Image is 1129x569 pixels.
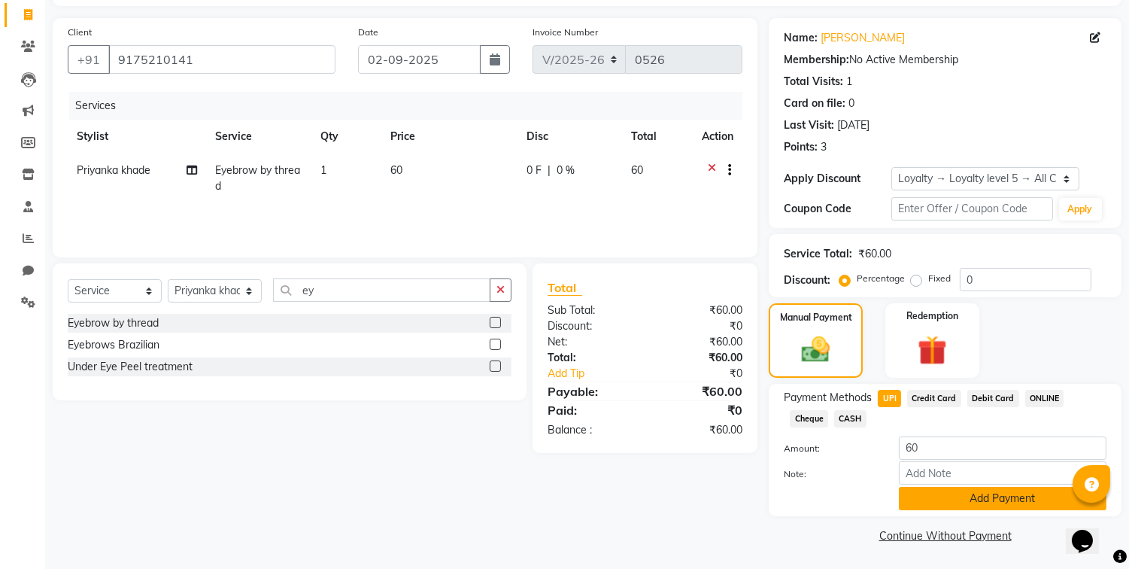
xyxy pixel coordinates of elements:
span: CASH [834,410,866,428]
label: Note: [772,467,888,481]
span: 0 F [527,163,542,178]
label: Fixed [928,272,951,285]
div: ₹60.00 [645,382,754,400]
input: Search or Scan [273,278,490,302]
div: Discount: [784,272,830,288]
label: Date [358,26,378,39]
button: Apply [1059,198,1102,221]
div: ₹0 [645,318,754,334]
span: 60 [390,163,402,177]
span: Debit Card [967,390,1019,407]
div: Balance : [536,422,645,438]
span: Total [548,280,582,296]
span: 60 [631,163,643,177]
div: 1 [846,74,852,90]
div: 3 [821,139,827,155]
div: ₹0 [645,401,754,419]
img: _cash.svg [793,333,838,366]
div: Eyebrow by thread [68,315,159,331]
span: Payment Methods [784,390,872,406]
div: Name: [784,30,818,46]
div: Membership: [784,52,849,68]
div: ₹60.00 [645,334,754,350]
div: Sub Total: [536,303,645,318]
th: Stylist [68,120,206,154]
div: Services [69,92,754,120]
div: Net: [536,334,645,350]
iframe: chat widget [1066,509,1114,554]
div: Last Visit: [784,117,834,133]
a: Continue Without Payment [772,528,1118,544]
div: Discount: [536,318,645,334]
div: Under Eye Peel treatment [68,359,193,375]
div: ₹60.00 [645,422,754,438]
div: 0 [848,96,854,111]
th: Qty [311,120,381,154]
span: Credit Card [907,390,961,407]
div: ₹0 [663,366,754,382]
a: Add Tip [536,366,663,382]
div: [DATE] [837,117,870,133]
th: Disc [517,120,622,154]
div: Eyebrows Brazilian [68,337,159,353]
th: Service [206,120,311,154]
div: Apply Discount [784,171,891,187]
div: Card on file: [784,96,845,111]
button: +91 [68,45,110,74]
div: ₹60.00 [858,246,891,262]
div: ₹60.00 [645,303,754,318]
th: Action [693,120,742,154]
span: Eyebrow by thread [215,163,300,193]
label: Invoice Number [533,26,598,39]
input: Amount [899,437,1106,460]
th: Total [622,120,693,154]
div: No Active Membership [784,52,1106,68]
input: Add Note [899,461,1106,485]
div: Points: [784,139,818,155]
div: Paid: [536,401,645,419]
span: Cheque [790,410,828,428]
label: Client [68,26,92,39]
div: Total: [536,350,645,366]
img: _gift.svg [909,332,956,369]
span: | [548,163,551,178]
button: Add Payment [899,487,1106,510]
div: Total Visits: [784,74,843,90]
div: Service Total: [784,246,852,262]
span: Priyanka khade [77,163,150,177]
span: 1 [320,163,326,177]
span: UPI [878,390,901,407]
div: Coupon Code [784,201,891,217]
label: Percentage [857,272,905,285]
div: Payable: [536,382,645,400]
div: ₹60.00 [645,350,754,366]
th: Price [381,120,517,154]
label: Redemption [906,309,958,323]
span: 0 % [557,163,575,178]
span: ONLINE [1025,390,1064,407]
input: Enter Offer / Coupon Code [891,197,1052,221]
label: Manual Payment [780,311,852,324]
a: [PERSON_NAME] [821,30,905,46]
label: Amount: [772,442,888,455]
input: Search by Name/Mobile/Email/Code [108,45,335,74]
